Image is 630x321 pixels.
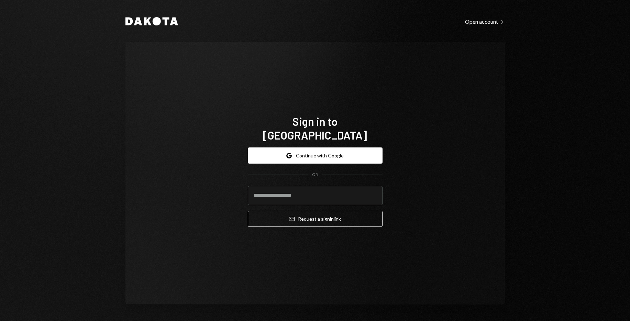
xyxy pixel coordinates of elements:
div: OR [312,172,318,178]
button: Continue with Google [248,147,383,164]
a: Open account [465,18,505,25]
h1: Sign in to [GEOGRAPHIC_DATA] [248,114,383,142]
button: Request a signinlink [248,211,383,227]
